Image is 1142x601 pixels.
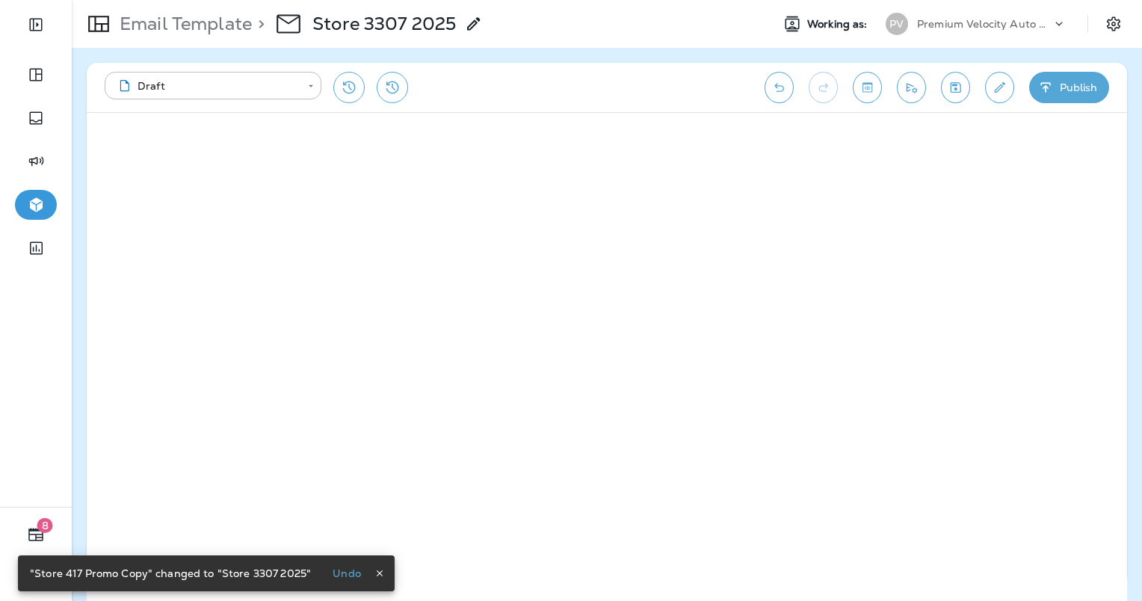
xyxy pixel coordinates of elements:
p: Store 3307 2025 [312,13,456,35]
button: Edit details [985,72,1014,103]
span: Working as: [807,18,871,31]
p: Premium Velocity Auto dba Jiffy Lube [917,18,1052,30]
p: Undo [333,567,361,579]
div: Draft [115,78,297,93]
div: "Store 417 Promo Copy" changed to "Store 3307 2025" [30,560,311,587]
button: Undo [765,72,794,103]
p: Email Template [114,13,252,35]
button: 8 [15,520,57,549]
button: Save [941,72,970,103]
button: Send test email [897,72,926,103]
span: 8 [37,518,53,533]
button: Restore from previous version [333,72,365,103]
div: PV [886,13,908,35]
button: View Changelog [377,72,408,103]
p: > [252,13,265,35]
button: Publish [1029,72,1109,103]
button: Undo [323,564,371,582]
button: Expand Sidebar [15,10,57,40]
button: Toggle preview [853,72,882,103]
button: Settings [1100,10,1127,37]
